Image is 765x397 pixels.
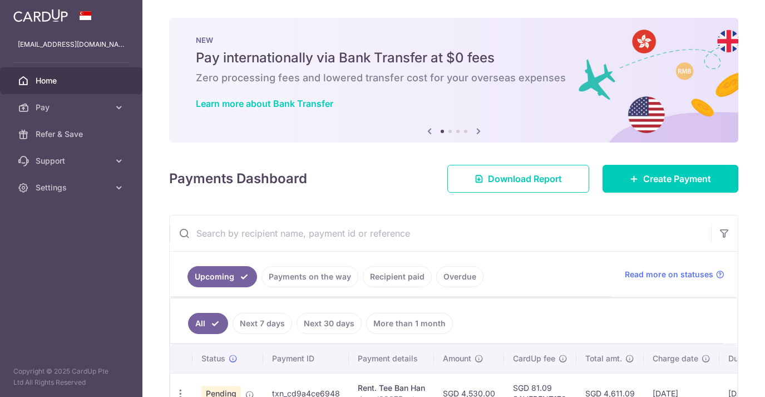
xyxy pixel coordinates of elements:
span: Due date [728,353,762,364]
a: Learn more about Bank Transfer [196,98,333,109]
p: [EMAIL_ADDRESS][DOMAIN_NAME] [18,39,125,50]
span: Read more on statuses [625,269,713,280]
span: Support [36,155,109,166]
h4: Payments Dashboard [169,169,307,189]
span: CardUp fee [513,353,555,364]
th: Payment details [349,344,434,373]
a: Payments on the way [261,266,358,287]
span: Home [36,75,109,86]
div: Rent. Tee Ban Han [358,383,425,394]
img: CardUp [13,9,68,22]
span: Download Report [488,172,562,185]
iframe: Opens a widget where you can find more information [693,364,754,391]
a: Next 30 days [297,313,362,334]
h5: Pay internationally via Bank Transfer at $0 fees [196,49,712,67]
a: Upcoming [187,266,257,287]
span: Create Payment [643,172,711,185]
a: Recipient paid [363,266,432,287]
a: Overdue [436,266,483,287]
span: Total amt. [585,353,622,364]
a: Next 7 days [233,313,292,334]
span: Refer & Save [36,129,109,140]
span: Charge date [653,353,698,364]
span: Pay [36,102,109,113]
a: Create Payment [603,165,738,193]
th: Payment ID [263,344,349,373]
a: More than 1 month [366,313,453,334]
span: Status [201,353,225,364]
a: Read more on statuses [625,269,724,280]
a: All [188,313,228,334]
a: Download Report [447,165,589,193]
input: Search by recipient name, payment id or reference [170,215,711,251]
p: NEW [196,36,712,45]
span: Amount [443,353,471,364]
h6: Zero processing fees and lowered transfer cost for your overseas expenses [196,71,712,85]
img: Bank transfer banner [169,18,738,143]
span: Settings [36,182,109,193]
